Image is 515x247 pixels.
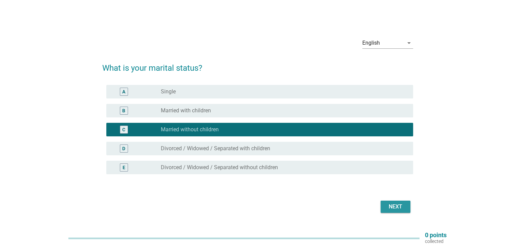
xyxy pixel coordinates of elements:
[425,232,447,238] p: 0 points
[122,107,125,114] div: B
[123,164,125,171] div: E
[161,107,211,114] label: Married with children
[161,145,270,152] label: Divorced / Widowed / Separated with children
[122,126,125,133] div: C
[122,88,125,95] div: A
[122,145,125,152] div: D
[362,40,380,46] div: English
[102,55,413,74] h2: What is your marital status?
[405,39,413,47] i: arrow_drop_down
[161,88,176,95] label: Single
[381,201,410,213] button: Next
[425,238,447,244] p: collected
[386,203,405,211] div: Next
[161,164,278,171] label: Divorced / Widowed / Separated without children
[161,126,219,133] label: Married without children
